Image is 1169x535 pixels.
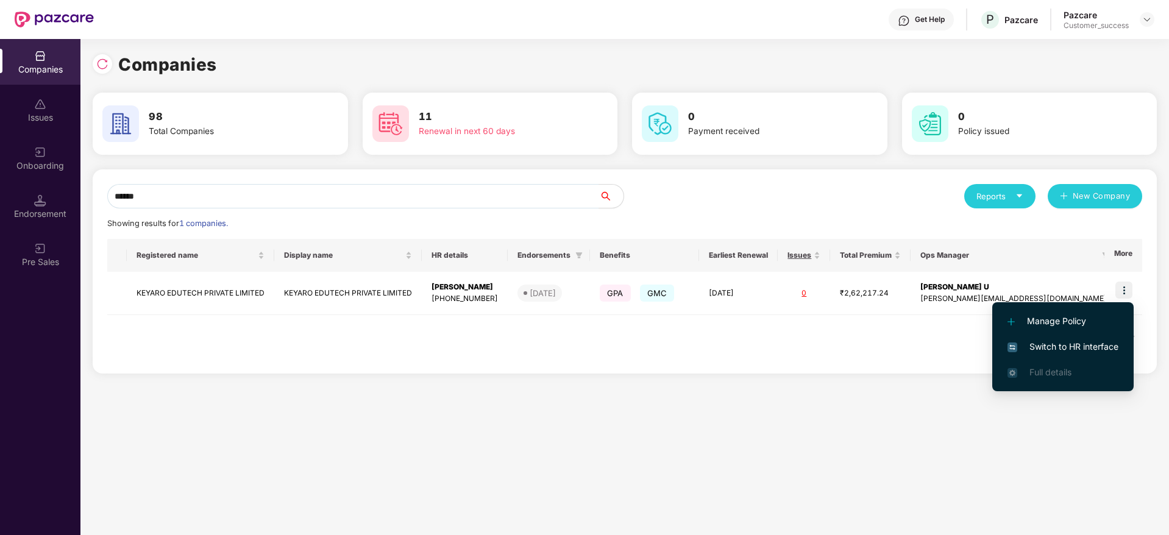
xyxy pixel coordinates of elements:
div: Customer_success [1064,21,1129,30]
td: KEYARO EDUTECH PRIVATE LIMITED [274,272,422,315]
div: Policy issued [958,125,1112,138]
div: Renewal in next 60 days [419,125,572,138]
img: svg+xml;base64,PHN2ZyB3aWR0aD0iMTQuNSIgaGVpZ2h0PSIxNC41IiB2aWV3Qm94PSIwIDAgMTYgMTYiIGZpbGw9Im5vbm... [34,194,46,207]
img: svg+xml;base64,PHN2ZyB4bWxucz0iaHR0cDovL3d3dy53My5vcmcvMjAwMC9zdmciIHdpZHRoPSI2MCIgaGVpZ2h0PSI2MC... [642,105,678,142]
span: GPA [600,285,631,302]
img: svg+xml;base64,PHN2ZyB4bWxucz0iaHR0cDovL3d3dy53My5vcmcvMjAwMC9zdmciIHdpZHRoPSIxNi4zNjMiIGhlaWdodD... [1007,368,1017,378]
th: Benefits [590,239,699,272]
div: [PERSON_NAME] [432,282,498,293]
span: Manage Policy [1007,314,1118,328]
span: Switch to HR interface [1007,340,1118,353]
div: ₹2,62,217.24 [840,288,901,299]
div: [PERSON_NAME][EMAIL_ADDRESS][DOMAIN_NAME] [920,293,1107,305]
div: Get Help [915,15,945,24]
th: Registered name [127,239,274,272]
span: filter [1102,252,1109,259]
img: svg+xml;base64,PHN2ZyBpZD0iSXNzdWVzX2Rpc2FibGVkIiB4bWxucz0iaHR0cDovL3d3dy53My5vcmcvMjAwMC9zdmciIH... [34,98,46,110]
div: Reports [976,190,1023,202]
span: Issues [787,250,811,260]
button: search [599,184,624,208]
button: plusNew Company [1048,184,1142,208]
h3: 11 [419,109,572,125]
th: Issues [778,239,830,272]
th: Display name [274,239,422,272]
img: svg+xml;base64,PHN2ZyB4bWxucz0iaHR0cDovL3d3dy53My5vcmcvMjAwMC9zdmciIHdpZHRoPSIxMi4yMDEiIGhlaWdodD... [1007,318,1015,325]
th: More [1104,239,1142,272]
span: search [599,191,624,201]
img: New Pazcare Logo [15,12,94,27]
td: KEYARO EDUTECH PRIVATE LIMITED [127,272,274,315]
span: New Company [1073,190,1131,202]
td: [DATE] [699,272,778,315]
div: Pazcare [1004,14,1038,26]
th: HR details [422,239,508,272]
img: icon [1115,282,1132,299]
span: P [986,12,994,27]
th: Earliest Renewal [699,239,778,272]
span: Total Premium [840,250,892,260]
div: Total Companies [149,125,302,138]
img: svg+xml;base64,PHN2ZyB3aWR0aD0iMjAiIGhlaWdodD0iMjAiIHZpZXdCb3g9IjAgMCAyMCAyMCIgZmlsbD0ibm9uZSIgeG... [34,146,46,158]
div: Pazcare [1064,9,1129,21]
span: filter [573,248,585,263]
div: [PERSON_NAME] U [920,282,1107,293]
h1: Companies [118,51,217,78]
span: Full details [1029,367,1071,377]
span: plus [1060,192,1068,202]
img: svg+xml;base64,PHN2ZyB4bWxucz0iaHR0cDovL3d3dy53My5vcmcvMjAwMC9zdmciIHdpZHRoPSI2MCIgaGVpZ2h0PSI2MC... [912,105,948,142]
h3: 0 [958,109,1112,125]
th: Total Premium [830,239,911,272]
span: filter [575,252,583,259]
img: svg+xml;base64,PHN2ZyBpZD0iSGVscC0zMngzMiIgeG1sbnM9Imh0dHA6Ly93d3cudzMub3JnLzIwMDAvc3ZnIiB3aWR0aD... [898,15,910,27]
span: Showing results for [107,219,228,228]
h3: 98 [149,109,302,125]
img: svg+xml;base64,PHN2ZyB4bWxucz0iaHR0cDovL3d3dy53My5vcmcvMjAwMC9zdmciIHdpZHRoPSI2MCIgaGVpZ2h0PSI2MC... [102,105,139,142]
span: Endorsements [517,250,570,260]
span: filter [1100,248,1112,263]
img: svg+xml;base64,PHN2ZyBpZD0iUmVsb2FkLTMyeDMyIiB4bWxucz0iaHR0cDovL3d3dy53My5vcmcvMjAwMC9zdmciIHdpZH... [96,58,108,70]
img: svg+xml;base64,PHN2ZyB4bWxucz0iaHR0cDovL3d3dy53My5vcmcvMjAwMC9zdmciIHdpZHRoPSI2MCIgaGVpZ2h0PSI2MC... [372,105,409,142]
img: svg+xml;base64,PHN2ZyB3aWR0aD0iMjAiIGhlaWdodD0iMjAiIHZpZXdCb3g9IjAgMCAyMCAyMCIgZmlsbD0ibm9uZSIgeG... [34,243,46,255]
span: Registered name [137,250,255,260]
h3: 0 [688,109,842,125]
span: Display name [284,250,403,260]
img: svg+xml;base64,PHN2ZyBpZD0iQ29tcGFuaWVzIiB4bWxucz0iaHR0cDovL3d3dy53My5vcmcvMjAwMC9zdmciIHdpZHRoPS... [34,50,46,62]
span: Ops Manager [920,250,1097,260]
img: svg+xml;base64,PHN2ZyB4bWxucz0iaHR0cDovL3d3dy53My5vcmcvMjAwMC9zdmciIHdpZHRoPSIxNiIgaGVpZ2h0PSIxNi... [1007,342,1017,352]
div: 0 [787,288,820,299]
span: caret-down [1015,192,1023,200]
span: GMC [640,285,675,302]
div: Payment received [688,125,842,138]
div: [DATE] [530,287,556,299]
img: svg+xml;base64,PHN2ZyBpZD0iRHJvcGRvd24tMzJ4MzIiIHhtbG5zPSJodHRwOi8vd3d3LnczLm9yZy8yMDAwL3N2ZyIgd2... [1142,15,1152,24]
span: 1 companies. [179,219,228,228]
div: [PHONE_NUMBER] [432,293,498,305]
